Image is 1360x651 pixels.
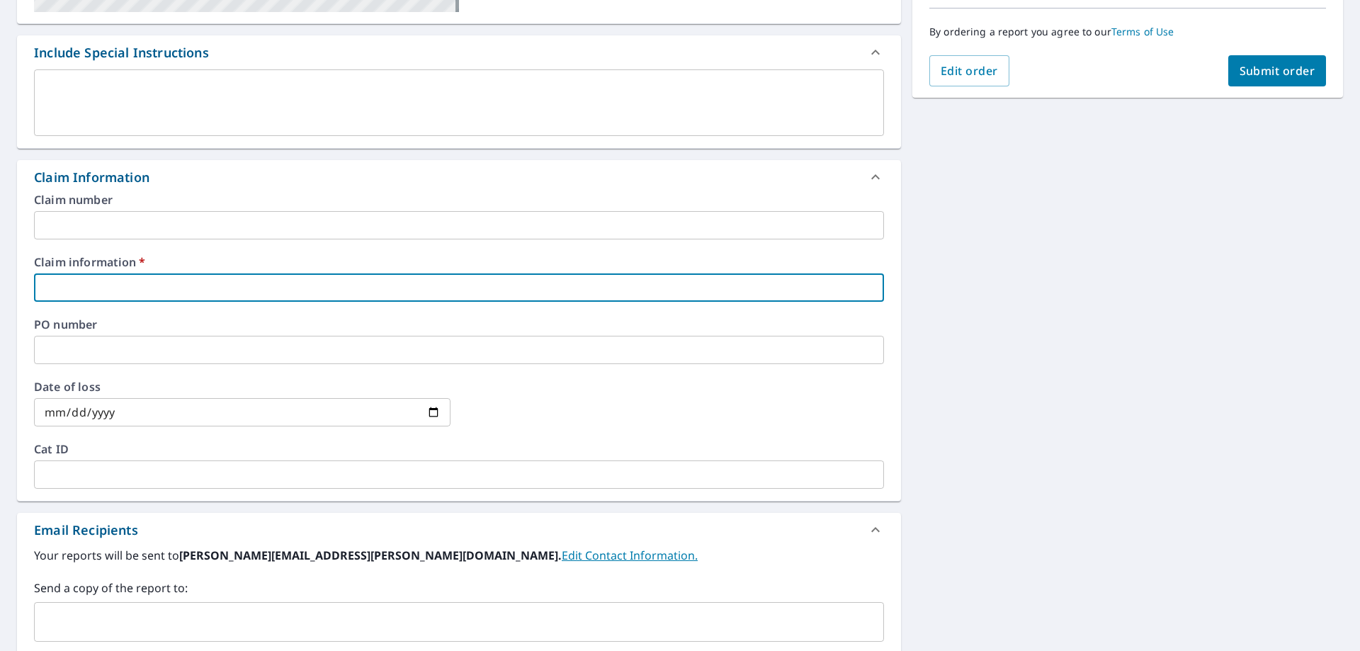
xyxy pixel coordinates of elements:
label: Cat ID [34,443,884,455]
label: Claim information [34,256,884,268]
label: PO number [34,319,884,330]
label: Send a copy of the report to: [34,579,884,596]
label: Claim number [34,194,884,205]
b: [PERSON_NAME][EMAIL_ADDRESS][PERSON_NAME][DOMAIN_NAME]. [179,548,562,563]
label: Date of loss [34,381,450,392]
div: Claim Information [34,168,149,187]
label: Your reports will be sent to [34,547,884,564]
span: Edit order [941,63,998,79]
div: Claim Information [17,160,901,194]
a: Terms of Use [1111,25,1174,38]
p: By ordering a report you agree to our [929,26,1326,38]
span: Submit order [1240,63,1315,79]
div: Email Recipients [17,513,901,547]
button: Submit order [1228,55,1327,86]
div: Email Recipients [34,521,138,540]
button: Edit order [929,55,1009,86]
div: Include Special Instructions [17,35,901,69]
a: EditContactInfo [562,548,698,563]
div: Include Special Instructions [34,43,209,62]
